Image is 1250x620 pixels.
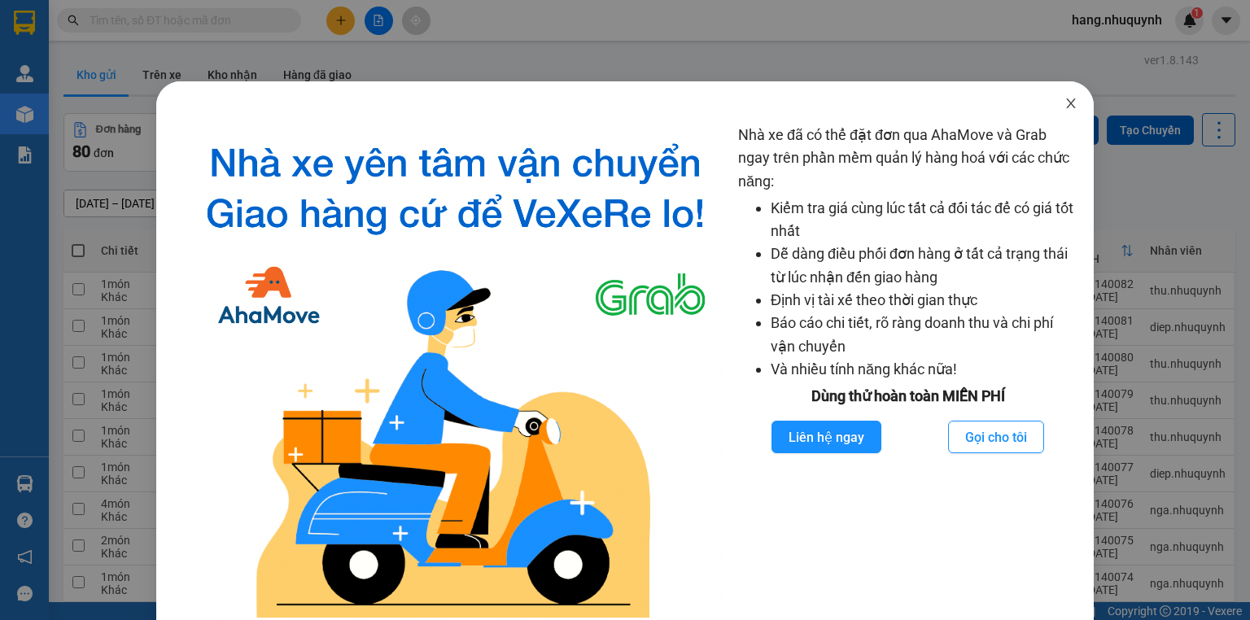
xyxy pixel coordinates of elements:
li: Định vị tài xế theo thời gian thực [771,289,1077,312]
button: Gọi cho tôi [948,421,1044,453]
button: Close [1048,81,1094,127]
button: Liên hệ ngay [771,421,881,453]
span: Gọi cho tôi [965,427,1027,448]
li: Báo cáo chi tiết, rõ ràng doanh thu và chi phí vận chuyển [771,312,1077,358]
li: Dễ dàng điều phối đơn hàng ở tất cả trạng thái từ lúc nhận đến giao hàng [771,242,1077,289]
span: close [1064,97,1077,110]
div: Dùng thử hoàn toàn MIỄN PHÍ [738,385,1077,408]
span: Liên hệ ngay [789,427,864,448]
li: Kiểm tra giá cùng lúc tất cả đối tác để có giá tốt nhất [771,197,1077,243]
li: Và nhiều tính năng khác nữa! [771,358,1077,381]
